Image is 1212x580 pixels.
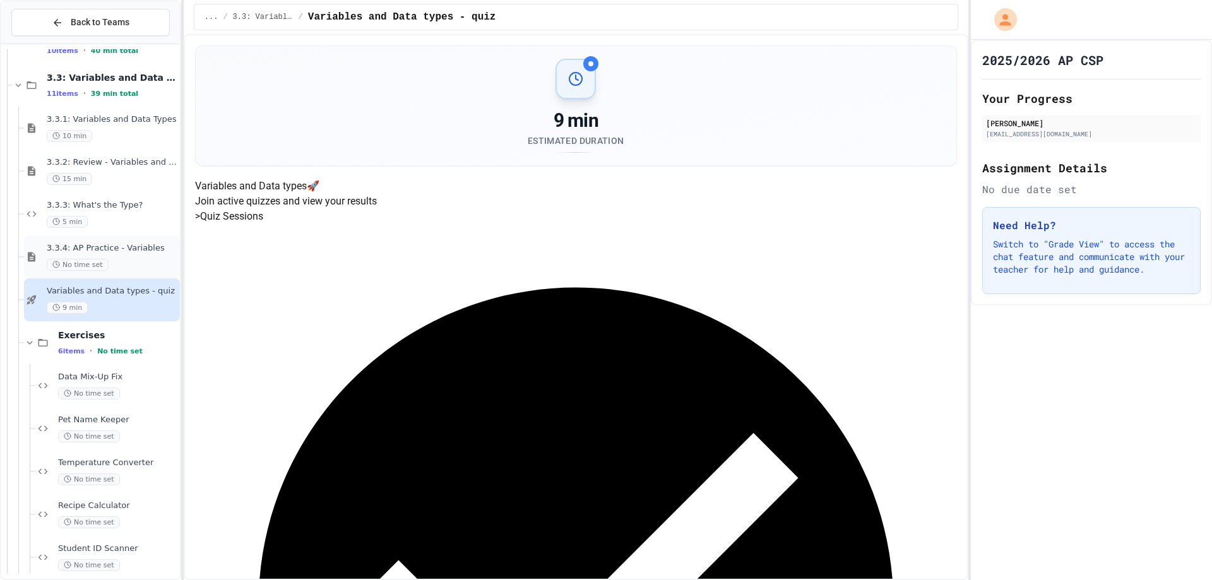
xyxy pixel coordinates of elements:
[97,347,143,355] span: No time set
[195,179,957,194] h4: Variables and Data types 🚀
[47,259,109,271] span: No time set
[981,5,1020,34] div: My Account
[58,415,177,425] span: Pet Name Keeper
[58,329,177,341] span: Exercises
[233,12,294,22] span: 3.3: Variables and Data Types
[47,286,177,297] span: Variables and Data types - quiz
[223,12,227,22] span: /
[986,129,1197,139] div: [EMAIL_ADDRESS][DOMAIN_NAME]
[47,130,92,142] span: 10 min
[91,47,138,55] span: 40 min total
[58,543,177,554] span: Student ID Scanner
[195,194,957,209] p: Join active quizzes and view your results
[993,218,1190,233] h3: Need Help?
[47,200,177,211] span: 3.3.3: What's the Type?
[71,16,129,29] span: Back to Teams
[90,346,92,356] span: •
[205,12,218,22] span: ...
[982,51,1103,69] h1: 2025/2026 AP CSP
[58,347,85,355] span: 6 items
[58,372,177,382] span: Data Mix-Up Fix
[47,90,78,98] span: 11 items
[47,302,88,314] span: 9 min
[982,90,1201,107] h2: Your Progress
[993,238,1190,276] p: Switch to "Grade View" to access the chat feature and communicate with your teacher for help and ...
[47,47,78,55] span: 10 items
[47,157,177,168] span: 3.3.2: Review - Variables and Data Types
[986,117,1197,129] div: [PERSON_NAME]
[47,243,177,254] span: 3.3.4: AP Practice - Variables
[308,9,496,25] span: Variables and Data types - quiz
[47,173,92,185] span: 15 min
[528,134,624,147] div: Estimated Duration
[982,182,1201,197] div: No due date set
[58,430,120,442] span: No time set
[58,458,177,468] span: Temperature Converter
[91,90,138,98] span: 39 min total
[58,388,120,399] span: No time set
[58,559,120,571] span: No time set
[195,209,957,224] h5: > Quiz Sessions
[83,88,86,98] span: •
[58,500,177,511] span: Recipe Calculator
[528,109,624,132] div: 9 min
[47,216,88,228] span: 5 min
[47,72,177,83] span: 3.3: Variables and Data Types
[11,9,170,36] button: Back to Teams
[58,516,120,528] span: No time set
[83,45,86,56] span: •
[58,473,120,485] span: No time set
[299,12,303,22] span: /
[47,114,177,125] span: 3.3.1: Variables and Data Types
[982,159,1201,177] h2: Assignment Details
